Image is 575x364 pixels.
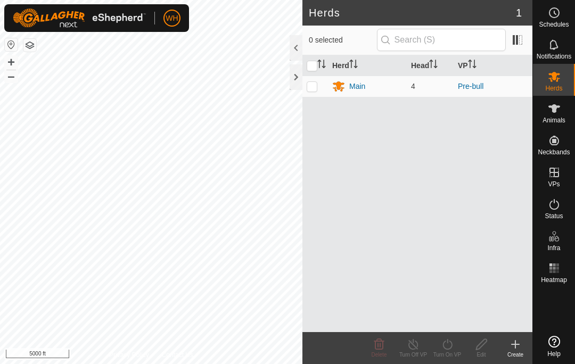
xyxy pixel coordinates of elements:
[464,351,498,359] div: Edit
[498,351,532,359] div: Create
[349,61,358,70] p-sorticon: Activate to sort
[23,39,36,52] button: Map Layers
[430,351,464,359] div: Turn On VP
[547,351,561,357] span: Help
[317,61,326,70] p-sorticon: Activate to sort
[109,350,149,360] a: Privacy Policy
[545,213,563,219] span: Status
[396,351,430,359] div: Turn Off VP
[468,61,477,70] p-sorticon: Activate to sort
[545,85,562,92] span: Herds
[372,352,387,358] span: Delete
[166,13,178,24] span: WH
[539,21,569,28] span: Schedules
[548,181,560,187] span: VPs
[328,55,407,76] th: Herd
[309,35,377,46] span: 0 selected
[5,56,18,69] button: +
[5,38,18,51] button: Reset Map
[541,277,567,283] span: Heatmap
[458,82,483,90] a: Pre-bull
[349,81,365,92] div: Main
[538,149,570,155] span: Neckbands
[13,9,146,28] img: Gallagher Logo
[411,82,415,90] span: 4
[5,70,18,82] button: –
[533,332,575,361] a: Help
[454,55,532,76] th: VP
[407,55,454,76] th: Head
[162,350,193,360] a: Contact Us
[516,5,522,21] span: 1
[547,245,560,251] span: Infra
[429,61,438,70] p-sorticon: Activate to sort
[543,117,565,123] span: Animals
[309,6,516,19] h2: Herds
[537,53,571,60] span: Notifications
[377,29,506,51] input: Search (S)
